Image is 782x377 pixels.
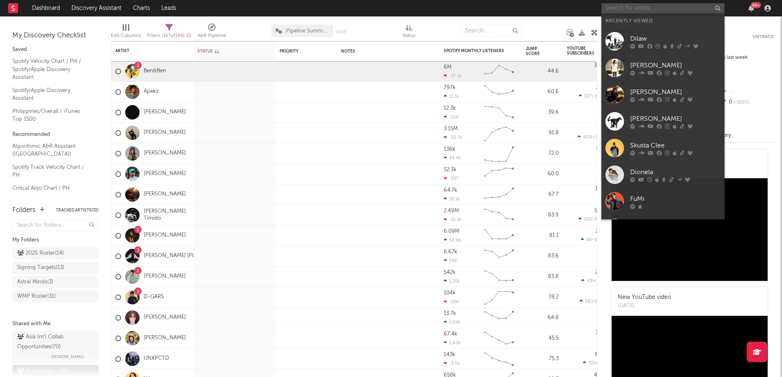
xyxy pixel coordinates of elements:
[12,86,90,103] a: Spotify/Apple Discovery Assistant
[526,87,559,97] div: 60.6
[601,188,725,215] a: FuMi
[601,161,725,188] a: Dionela
[444,320,461,325] div: 1.69k
[567,143,608,163] div: 0
[481,267,518,287] svg: Chart title
[144,109,186,116] a: [PERSON_NAME]
[748,5,754,11] button: 99+
[567,46,596,56] div: YouTube Subscribers
[12,31,99,41] div: My Discovery Checklist
[444,352,455,357] div: 143k
[481,205,518,225] svg: Chart title
[444,290,456,296] div: 104k
[481,349,518,369] svg: Chart title
[481,328,518,349] svg: Chart title
[402,21,415,44] div: Status
[578,134,608,140] div: ( )
[144,88,159,95] a: Apekz
[719,86,774,97] div: --
[12,290,99,303] a: WMP Roster(31)
[481,123,518,143] svg: Chart title
[481,102,518,123] svg: Chart title
[444,64,452,70] div: 6M
[144,232,186,239] a: [PERSON_NAME]
[51,352,84,362] span: [PERSON_NAME]
[444,188,457,193] div: 64.7k
[526,251,559,261] div: 83.6
[12,219,99,231] input: Search for folders...
[481,143,518,164] svg: Chart title
[144,253,229,260] a: [PERSON_NAME]'[PERSON_NAME]
[444,94,459,99] div: 13.1k
[17,292,56,301] div: WMP Roster ( 31 )
[601,135,725,161] a: Skusta Clee
[526,272,559,282] div: 83.8
[567,328,608,348] div: 0
[481,61,518,82] svg: Chart title
[584,94,592,99] span: 327
[526,313,559,323] div: 64.8
[444,311,456,316] div: 13.7k
[601,108,725,135] a: [PERSON_NAME]
[12,262,99,274] a: Signing Targets(13)
[12,319,99,329] div: Shared with Me
[567,61,608,81] div: 0
[581,237,608,242] div: ( )
[719,97,774,108] div: 0
[580,299,608,304] div: ( )
[461,25,522,37] input: Search...
[526,128,559,138] div: 91.8
[12,57,90,82] a: Spotify Velocity Chart / PH / Spotify/Apple Discovery Assistant
[630,140,720,150] div: Skusta Clee
[581,278,608,283] div: ( )
[12,247,99,260] a: 2025 Roster(14)
[526,108,559,117] div: 39.6
[147,21,191,44] div: Filters(167 of 199)
[12,235,99,245] div: My Folders
[526,333,559,343] div: 45.5
[481,164,518,184] svg: Chart title
[17,263,64,273] div: Signing Targets ( 13 )
[630,114,720,124] div: [PERSON_NAME]
[444,167,456,172] div: 52.3k
[444,135,462,140] div: -53.7k
[147,31,191,41] div: Filters
[444,217,461,222] div: -21.1k
[601,3,725,14] input: Search for artists
[444,340,461,345] div: 2.62k
[526,231,559,241] div: 81.1
[144,129,186,136] a: [PERSON_NAME]
[144,294,164,301] a: D-GARS
[280,49,312,54] div: Priority
[111,21,141,44] div: Edit Columns
[444,126,458,131] div: 3.15M
[144,335,186,342] a: [PERSON_NAME]
[197,21,226,44] div: A&R Pipeline
[567,184,608,205] div: 0
[144,355,169,362] a: UNXPCTD
[12,184,90,193] a: Critical Algo Chart / PH
[526,46,546,56] div: Jump Score
[444,331,457,337] div: 67.4k
[578,216,608,222] div: ( )
[583,360,608,366] div: ( )
[17,332,92,352] div: Asia Int'l Collab Opportunities ( 70 )
[585,299,590,304] span: 58
[144,273,186,280] a: [PERSON_NAME]
[444,299,459,304] div: -324
[444,106,456,111] div: 12.3k
[12,331,99,363] a: Asia Int'l Collab Opportunities(70)[PERSON_NAME]
[444,258,457,263] div: 546
[144,191,186,198] a: [PERSON_NAME]
[586,238,591,242] span: 3k
[588,361,594,366] span: 30
[587,279,592,283] span: 43
[601,55,725,81] a: [PERSON_NAME]
[526,169,559,179] div: 60.0
[526,190,559,200] div: 67.7
[481,308,518,328] svg: Chart title
[444,73,462,78] div: -37.1k
[162,34,184,38] span: ( 167 of 199 )
[481,225,518,246] svg: Chart title
[526,149,559,159] div: 72.0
